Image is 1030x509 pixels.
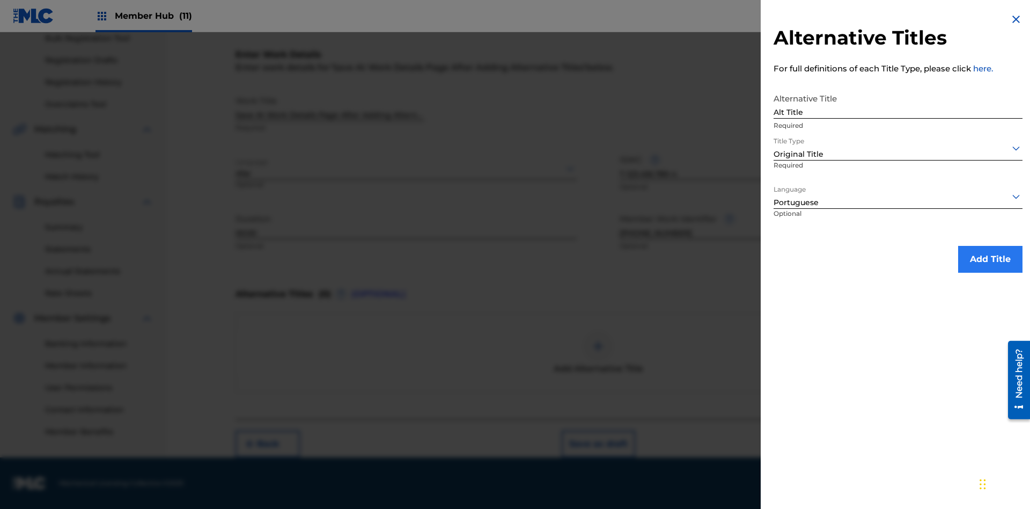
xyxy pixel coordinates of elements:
[774,209,852,233] p: Optional
[980,468,986,500] div: Drag
[774,63,1022,75] p: For full definitions of each Title Type, please click
[958,246,1022,273] button: Add Title
[115,10,192,22] span: Member Hub
[976,457,1030,509] iframe: Chat Widget
[1000,337,1030,425] iframe: Resource Center
[774,161,853,185] p: Required
[179,11,192,21] span: (11)
[774,26,1022,50] h2: Alternative Titles
[95,10,108,23] img: Top Rightsholders
[13,8,54,24] img: MLC Logo
[973,63,993,74] a: here.
[774,121,1022,130] p: Required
